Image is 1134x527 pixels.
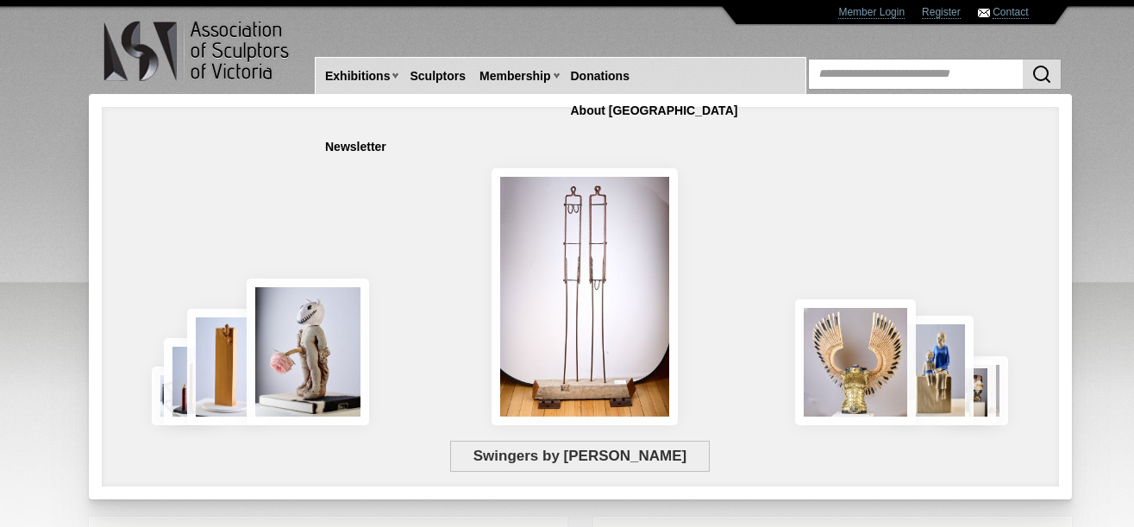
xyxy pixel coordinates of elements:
img: Search [1031,64,1052,85]
img: Contact ASV [978,9,990,17]
img: Swingers [492,168,678,425]
a: About [GEOGRAPHIC_DATA] [564,95,745,127]
a: Exhibitions [318,60,397,92]
span: Swingers by [PERSON_NAME] [450,441,710,472]
a: Donations [564,60,636,92]
a: Sculptors [403,60,473,92]
img: Waiting together for the Home coming [895,316,974,425]
img: The journey gone and the journey to come [963,356,1008,425]
a: Newsletter [318,131,393,163]
a: Membership [473,60,557,92]
img: logo.png [103,17,292,85]
a: Register [922,6,961,19]
a: Member Login [838,6,905,19]
img: Let There Be Light [247,279,369,425]
a: Contact [993,6,1028,19]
